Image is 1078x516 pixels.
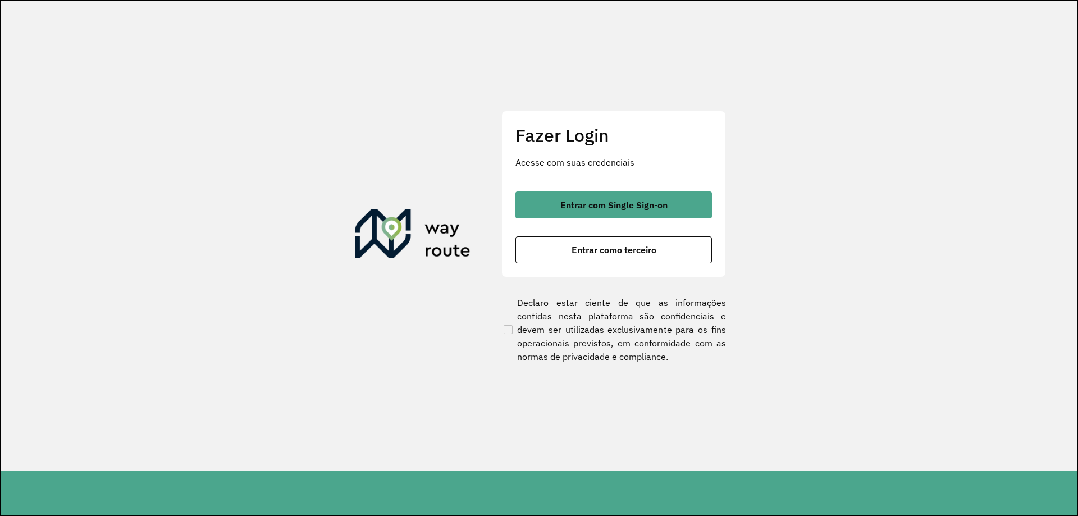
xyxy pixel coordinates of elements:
span: Entrar com Single Sign-on [560,200,668,209]
label: Declaro estar ciente de que as informações contidas nesta plataforma são confidenciais e devem se... [501,296,726,363]
button: button [515,236,712,263]
button: button [515,191,712,218]
span: Entrar como terceiro [572,245,656,254]
p: Acesse com suas credenciais [515,156,712,169]
h2: Fazer Login [515,125,712,146]
img: Roteirizador AmbevTech [355,209,471,263]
